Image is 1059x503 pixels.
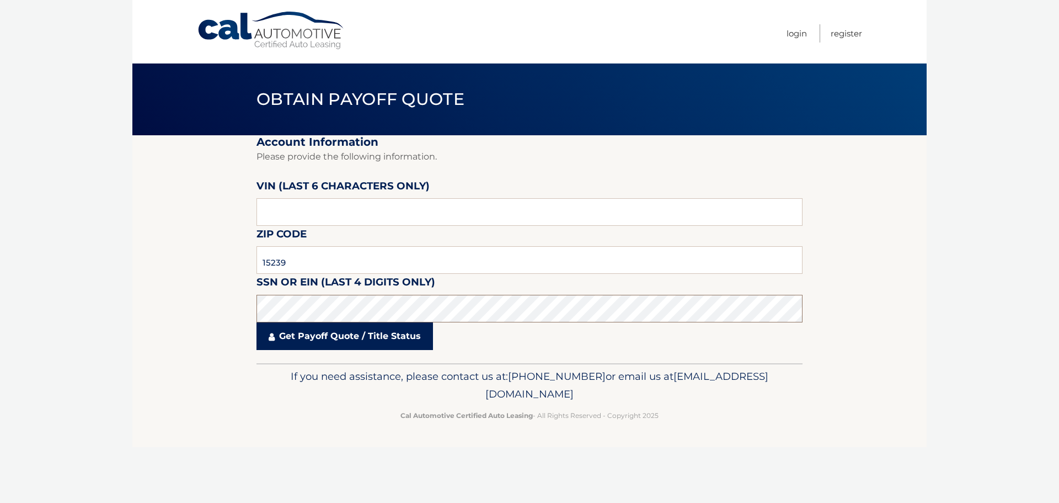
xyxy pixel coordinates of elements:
[508,370,606,383] span: [PHONE_NUMBER]
[831,24,862,43] a: Register
[256,89,464,109] span: Obtain Payoff Quote
[256,274,435,294] label: SSN or EIN (last 4 digits only)
[264,368,795,403] p: If you need assistance, please contact us at: or email us at
[197,11,346,50] a: Cal Automotive
[256,149,803,165] p: Please provide the following information.
[400,411,533,420] strong: Cal Automotive Certified Auto Leasing
[256,135,803,149] h2: Account Information
[256,226,307,246] label: Zip Code
[256,322,433,350] a: Get Payoff Quote / Title Status
[264,410,795,421] p: - All Rights Reserved - Copyright 2025
[256,178,430,198] label: VIN (last 6 characters only)
[787,24,807,43] a: Login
